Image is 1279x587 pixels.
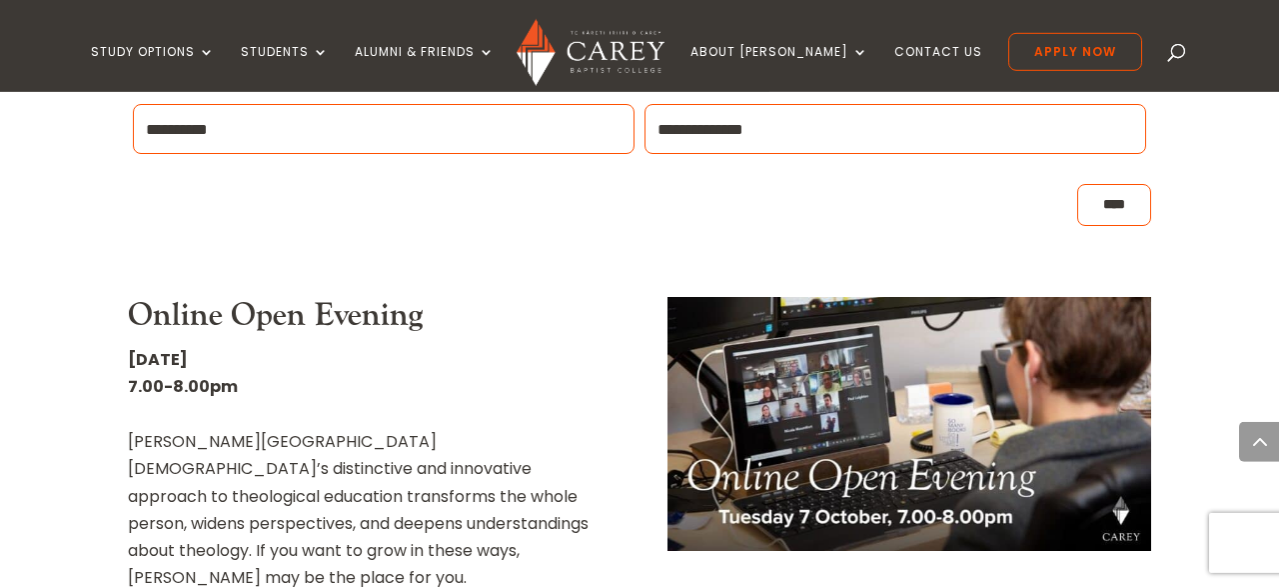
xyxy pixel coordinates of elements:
label: First Name [133,72,236,98]
a: Study Options [91,45,215,92]
img: Carey Baptist College [517,19,663,86]
a: About [PERSON_NAME] [690,45,868,92]
a: Students [241,45,329,92]
h3: Online Open Evening [128,297,612,345]
a: Alumni & Friends [355,45,495,92]
a: Contact Us [894,45,982,92]
a: Apply Now [1008,33,1142,71]
img: Online Open Evening Oct 2025 [667,297,1151,550]
strong: [DATE] 7.00-8.00pm [128,348,238,398]
label: Last Name [644,72,743,98]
